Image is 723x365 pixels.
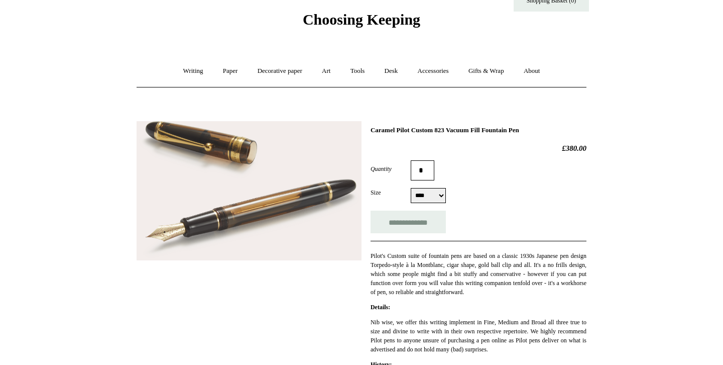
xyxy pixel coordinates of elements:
[341,58,374,84] a: Tools
[371,126,586,134] h1: Caramel Pilot Custom 823 Vacuum Fill Fountain Pen
[515,58,549,84] a: About
[249,58,311,84] a: Decorative paper
[371,304,390,311] strong: Details:
[459,58,513,84] a: Gifts & Wrap
[303,19,420,26] a: Choosing Keeping
[313,58,339,84] a: Art
[371,164,411,173] label: Quantity
[371,188,411,197] label: Size
[371,144,586,153] h2: £380.00
[303,11,420,28] span: Choosing Keeping
[409,58,458,84] a: Accessories
[214,58,247,84] a: Paper
[174,58,212,84] a: Writing
[137,121,361,261] img: Caramel Pilot Custom 823 Vacuum Fill Fountain Pen
[371,318,586,354] p: Nib wise, we offer this writing implement in Fine, Medium and Broad all three true to size and di...
[371,251,586,297] p: Pilot's Custom suite of fountain pens are based on a classic 1930s Japanese pen design Torpedo-st...
[376,58,407,84] a: Desk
